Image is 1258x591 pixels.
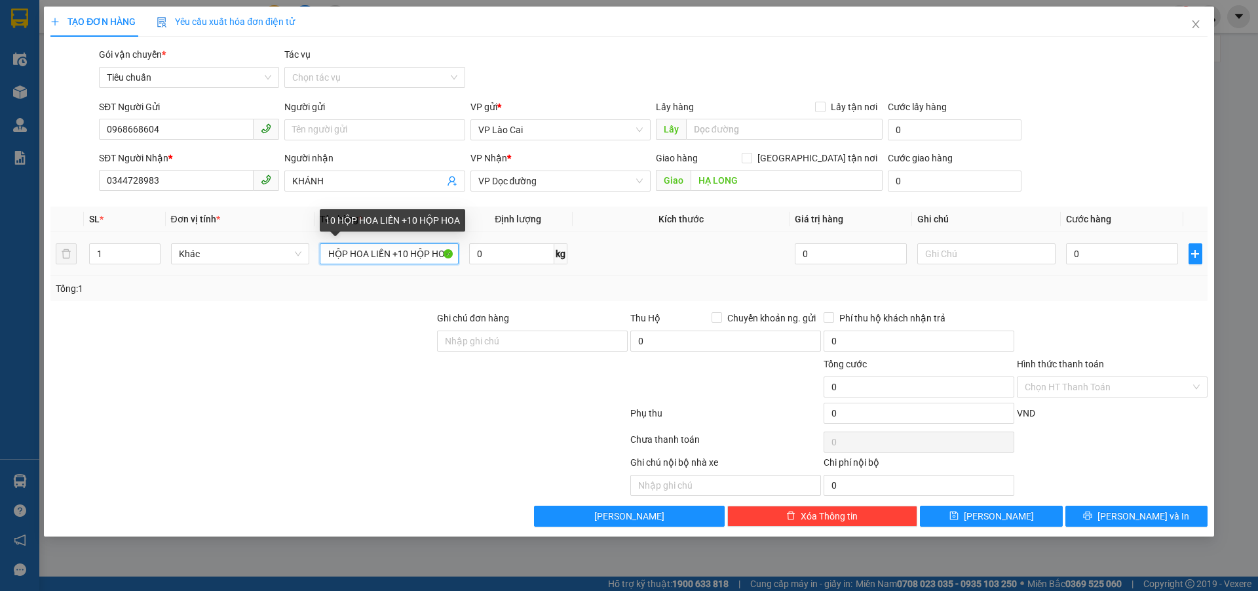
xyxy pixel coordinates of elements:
[470,100,651,114] div: VP gửi
[824,455,1014,475] div: Chi phí nội bộ
[656,153,698,163] span: Giao hàng
[834,311,951,325] span: Phí thu hộ khách nhận trả
[786,511,795,521] span: delete
[949,511,959,521] span: save
[107,68,271,87] span: Tiêu chuẩn
[630,455,821,475] div: Ghi chú nội bộ nhà xe
[1097,509,1189,523] span: [PERSON_NAME] và In
[261,174,271,185] span: phone
[284,100,465,114] div: Người gửi
[495,214,541,224] span: Định lượng
[1189,249,1202,259] span: plus
[630,475,821,496] input: Nhập ghi chú
[1191,19,1201,30] span: close
[447,176,457,186] span: user-add
[629,406,822,429] div: Phụ thu
[888,171,1021,192] input: Cước giao hàng
[795,214,843,224] span: Giá trị hàng
[56,243,77,264] button: delete
[630,313,660,323] span: Thu Hộ
[722,311,821,325] span: Chuyển khoản ng. gửi
[554,243,567,264] span: kg
[964,509,1034,523] span: [PERSON_NAME]
[99,151,279,165] div: SĐT Người Nhận
[594,509,664,523] span: [PERSON_NAME]
[691,170,883,191] input: Dọc đường
[656,102,694,112] span: Lấy hàng
[171,214,220,224] span: Đơn vị tính
[261,123,271,134] span: phone
[1083,511,1092,521] span: printer
[1189,243,1202,264] button: plus
[824,359,867,369] span: Tổng cước
[1177,7,1214,43] button: Close
[656,119,686,140] span: Lấy
[320,243,459,264] input: VD: Bàn, Ghế
[1065,506,1208,527] button: printer[PERSON_NAME] và In
[686,119,883,140] input: Dọc đường
[888,102,947,112] label: Cước lấy hàng
[795,243,906,264] input: 0
[89,214,100,224] span: SL
[752,151,883,165] span: [GEOGRAPHIC_DATA] tận nơi
[179,244,302,264] span: Khác
[727,506,918,527] button: deleteXóa Thông tin
[534,506,725,527] button: [PERSON_NAME]
[801,509,858,523] span: Xóa Thông tin
[888,153,953,163] label: Cước giao hàng
[320,209,465,232] div: 10 HỘP HOA LIỀN +10 HỘP HOA
[50,16,136,27] span: TẠO ĐƠN HÀNG
[56,281,486,296] div: Tổng: 1
[99,100,279,114] div: SĐT Người Gửi
[157,17,167,28] img: icon
[284,151,465,165] div: Người nhận
[920,506,1062,527] button: save[PERSON_NAME]
[658,214,704,224] span: Kích thước
[478,120,643,140] span: VP Lào Cai
[917,243,1056,264] input: Ghi Chú
[50,17,60,26] span: plus
[478,171,643,191] span: VP Dọc đường
[470,153,507,163] span: VP Nhận
[437,313,509,323] label: Ghi chú đơn hàng
[629,432,822,455] div: Chưa thanh toán
[888,119,1021,140] input: Cước lấy hàng
[656,170,691,191] span: Giao
[1017,408,1035,418] span: VND
[1017,359,1104,369] label: Hình thức thanh toán
[826,100,883,114] span: Lấy tận nơi
[157,16,295,27] span: Yêu cầu xuất hóa đơn điện tử
[912,207,1061,232] th: Ghi chú
[99,49,166,60] span: Gói vận chuyển
[437,331,628,352] input: Ghi chú đơn hàng
[284,49,311,60] label: Tác vụ
[1066,214,1111,224] span: Cước hàng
